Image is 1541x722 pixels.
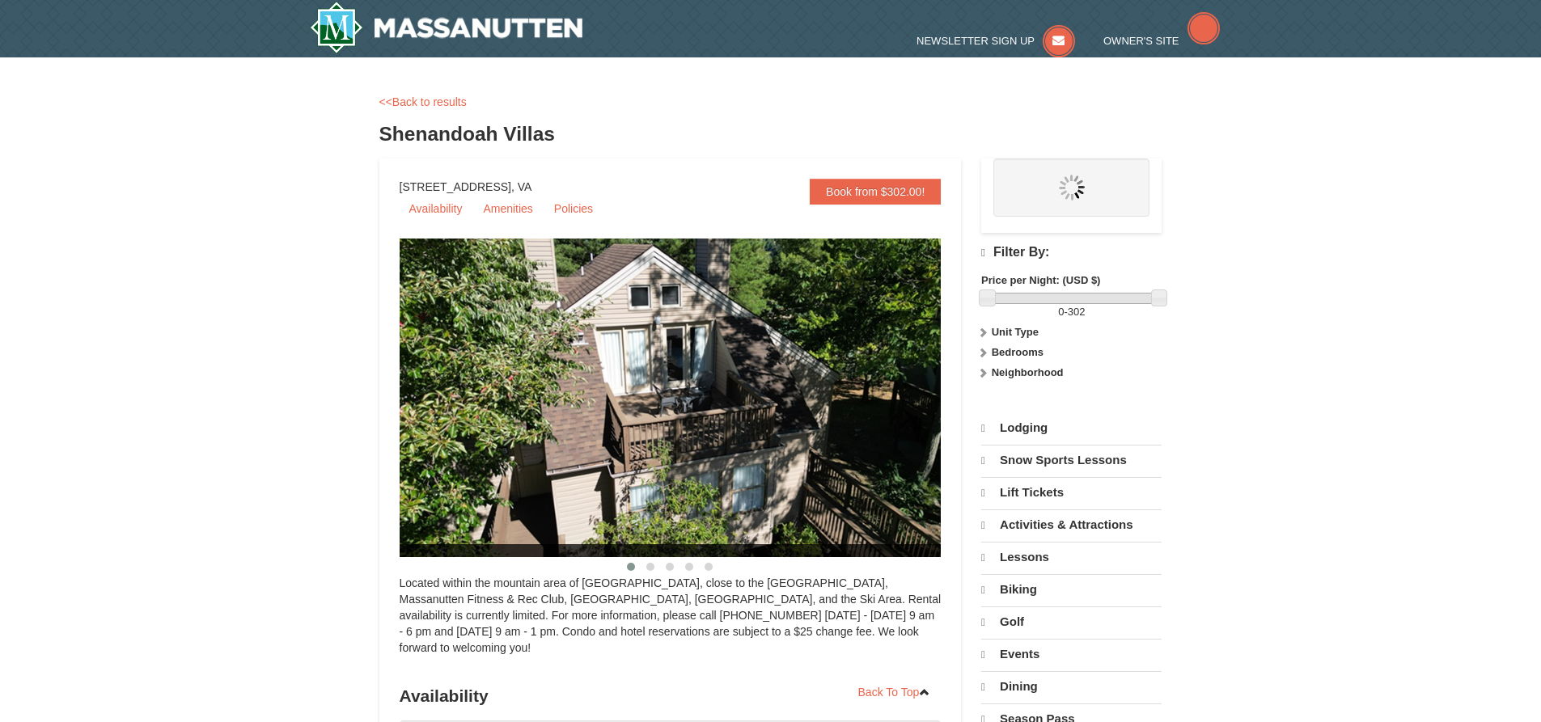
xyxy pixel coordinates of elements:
[992,326,1039,338] strong: Unit Type
[1059,175,1085,201] img: wait.gif
[848,680,942,704] a: Back To Top
[810,179,941,205] a: Book from $302.00!
[310,2,583,53] img: Massanutten Resort Logo
[917,35,1075,47] a: Newsletter Sign Up
[992,366,1064,378] strong: Neighborhood
[981,477,1162,508] a: Lift Tickets
[981,606,1162,637] a: Golf
[379,95,467,108] a: <<Back to results
[1068,306,1086,318] span: 302
[1058,306,1064,318] span: 0
[981,671,1162,702] a: Dining
[1103,35,1179,47] span: Owner's Site
[473,196,542,221] a: Amenities
[981,274,1100,286] strong: Price per Night: (USD $)
[981,245,1162,260] h4: Filter By:
[981,639,1162,669] a: Events
[981,413,1162,443] a: Lodging
[400,239,982,557] img: 19219019-2-e70bf45f.jpg
[1103,35,1220,47] a: Owner's Site
[400,196,472,221] a: Availability
[992,346,1044,358] strong: Bedrooms
[917,35,1035,47] span: Newsletter Sign Up
[400,680,942,712] h3: Availability
[400,575,942,672] div: Located within the mountain area of [GEOGRAPHIC_DATA], close to the [GEOGRAPHIC_DATA], Massanutte...
[981,542,1162,572] a: Lessons
[310,2,583,53] a: Massanutten Resort
[544,196,603,221] a: Policies
[981,574,1162,605] a: Biking
[379,118,1162,150] h3: Shenandoah Villas
[981,509,1162,540] a: Activities & Attractions
[981,445,1162,475] a: Snow Sports Lessons
[981,304,1162,320] label: -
